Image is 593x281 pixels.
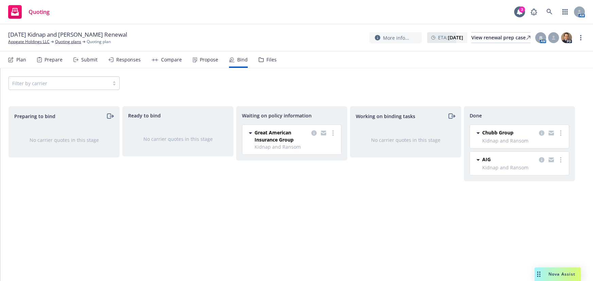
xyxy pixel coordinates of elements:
div: 3 [519,6,525,13]
button: More info... [369,32,422,43]
a: copy logging email [538,156,546,164]
a: copy logging email [310,129,318,137]
span: Working on binding tasks [356,113,415,120]
a: more [557,129,565,137]
a: Quoting [5,2,52,21]
a: moveRight [447,112,455,120]
a: Appgate Holdings LLC [8,39,50,45]
div: No carrier quotes in this stage [361,136,450,144]
span: Kidnap and Ransom [482,164,565,171]
a: copy logging email [538,129,546,137]
button: Nova Assist [535,267,581,281]
a: View renewal prep case [471,32,530,43]
a: copy logging email [319,129,328,137]
div: Propose [200,57,218,62]
a: moveRight [106,112,114,120]
div: No carrier quotes in this stage [134,135,222,143]
div: Compare [161,57,182,62]
span: [DATE] Kidnap and [PERSON_NAME] Renewal [8,31,127,39]
a: Quoting plans [55,39,81,45]
a: Switch app [558,5,572,19]
span: Quoting [29,9,50,15]
a: more [557,156,565,164]
strong: [DATE] [448,34,463,41]
div: Submit [81,57,98,62]
span: Nova Assist [548,271,575,277]
a: more [329,129,337,137]
span: Ready to bind [128,112,161,119]
span: More info... [383,34,409,41]
a: Search [543,5,556,19]
span: Great American Insurance Group [255,129,309,143]
div: Bind [237,57,248,62]
div: No carrier quotes in this stage [20,136,108,144]
div: View renewal prep case [471,33,530,43]
span: Done [470,112,482,119]
div: Plan [16,57,26,62]
div: Files [266,57,277,62]
span: Chubb Group [482,129,513,136]
a: Report a Bug [527,5,541,19]
img: photo [561,32,572,43]
a: more [577,34,585,42]
span: AIG [482,156,491,163]
span: Preparing to bind [14,113,55,120]
a: copy logging email [547,156,555,164]
span: Kidnap and Ransom [255,143,337,150]
span: Waiting on policy information [242,112,312,119]
div: Responses [116,57,141,62]
a: copy logging email [547,129,555,137]
div: Drag to move [535,267,543,281]
span: ETA : [438,34,463,41]
span: B [539,34,542,41]
span: Kidnap and Ransom [482,137,565,144]
span: Quoting plan [87,39,111,45]
div: Prepare [45,57,63,62]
